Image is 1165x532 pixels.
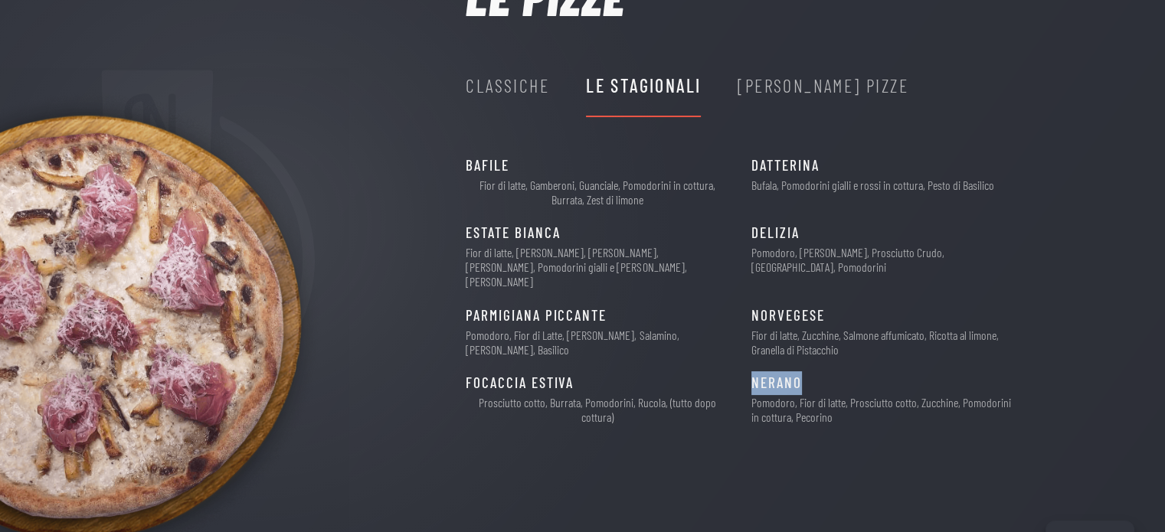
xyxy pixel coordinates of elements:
[466,304,606,328] span: PARMIGIANA PICCANTE
[751,304,824,328] span: NORVEGESE
[751,154,819,178] span: DATTERINA
[466,154,509,178] span: BAFILE
[738,71,908,100] div: [PERSON_NAME] Pizze
[466,395,728,424] p: Prosciutto cotto, Burrata, Pomodorini, Rucola, (tutto dopo cottura)
[466,245,728,289] p: Fior di latte, [PERSON_NAME], [PERSON_NAME], [PERSON_NAME], Pomodorini gialli e [PERSON_NAME], [P...
[466,178,728,207] p: Fior di latte, Gamberoni, Guanciale, Pomodorini in cottura, Burrata, Zest di limone
[751,221,799,245] span: DELIZIA
[751,245,1013,274] p: Pomodoro, [PERSON_NAME], Prosciutto Crudo, [GEOGRAPHIC_DATA], Pomodorini
[751,371,802,395] span: NERANO
[751,178,994,192] p: Bufala, Pomodorini gialli e rossi in cottura, Pesto di Basilico
[751,395,1013,424] p: Pomodoro, Fior di latte, Prosciutto cotto, Zucchine, Pomodorini in cottura, Pecorino
[751,328,1013,357] p: Fior di latte, Zucchine, Salmone affumicato, Ricotta al limone, Granella di Pistacchio
[466,71,549,100] div: Classiche
[466,221,560,245] span: ESTATE BIANCA
[586,71,701,100] div: Le Stagionali
[466,328,728,357] p: Pomodoro, Fior di Latte, [PERSON_NAME], Salamino, [PERSON_NAME], Basilico
[466,371,574,395] span: FOCACCIA ESTIVA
